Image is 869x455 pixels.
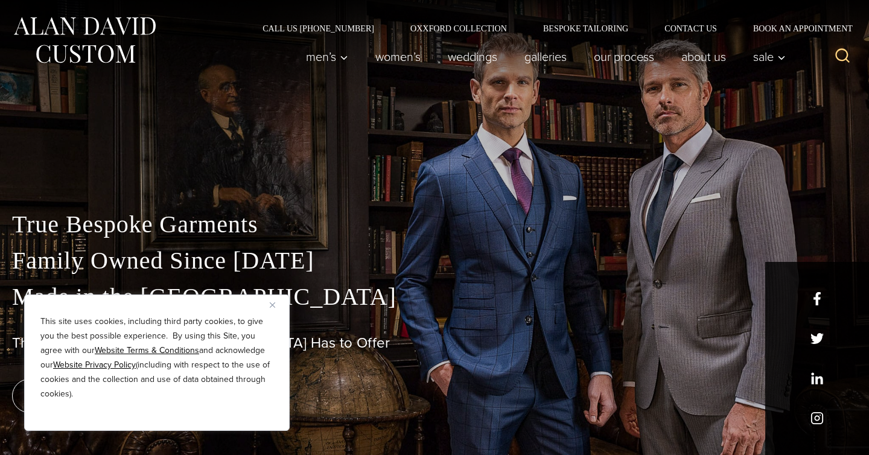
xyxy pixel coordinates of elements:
[293,45,792,69] nav: Primary Navigation
[392,24,525,33] a: Oxxford Collection
[581,45,668,69] a: Our Process
[12,206,857,315] p: True Bespoke Garments Family Owned Since [DATE] Made in the [GEOGRAPHIC_DATA]
[270,302,275,308] img: Close
[735,24,857,33] a: Book an Appointment
[12,13,157,67] img: Alan David Custom
[646,24,735,33] a: Contact Us
[244,24,857,33] nav: Secondary Navigation
[53,358,136,371] a: Website Privacy Policy
[362,45,434,69] a: Women’s
[668,45,740,69] a: About Us
[511,45,581,69] a: Galleries
[434,45,511,69] a: weddings
[12,379,181,413] a: book an appointment
[12,334,857,352] h1: The Best Custom Suits [GEOGRAPHIC_DATA] Has to Offer
[40,314,273,401] p: This site uses cookies, including third party cookies, to give you the best possible experience. ...
[244,24,392,33] a: Call Us [PHONE_NUMBER]
[525,24,646,33] a: Bespoke Tailoring
[306,51,348,63] span: Men’s
[828,42,857,71] button: View Search Form
[753,51,786,63] span: Sale
[95,344,199,357] a: Website Terms & Conditions
[270,297,284,312] button: Close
